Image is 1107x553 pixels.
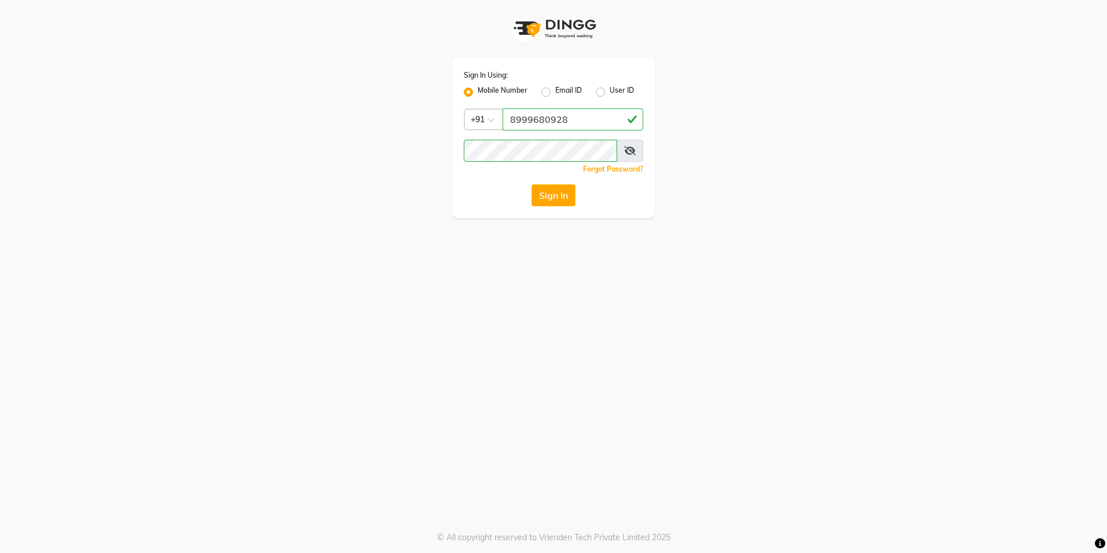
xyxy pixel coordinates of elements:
label: Email ID [555,85,582,99]
input: Username [464,140,617,162]
a: Forgot Password? [583,165,643,173]
input: Username [503,108,643,130]
button: Sign In [531,184,576,206]
img: logo1.svg [507,12,600,46]
label: Sign In Using: [464,70,508,81]
label: User ID [610,85,634,99]
label: Mobile Number [478,85,527,99]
